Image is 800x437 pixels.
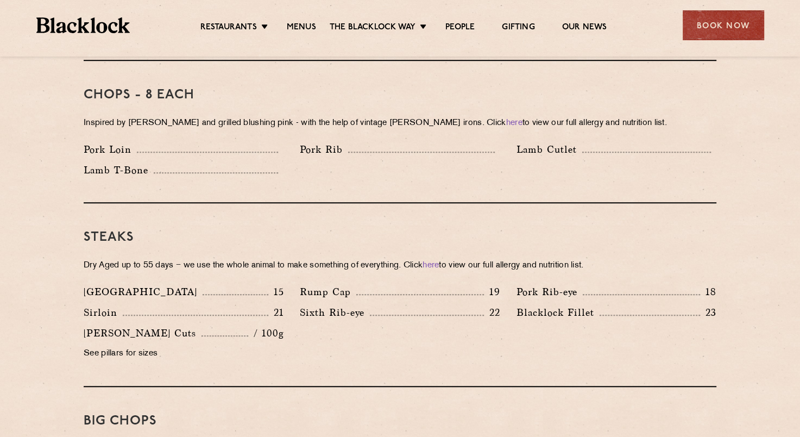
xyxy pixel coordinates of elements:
p: Lamb Cutlet [516,142,582,157]
h3: Chops - 8 each [84,88,716,102]
p: Pork Rib [300,142,348,157]
p: Sixth Rib-eye [300,305,370,320]
p: 19 [484,285,500,299]
p: Lamb T-Bone [84,163,154,178]
a: Gifting [502,22,534,34]
p: / 100g [248,326,284,340]
p: Dry Aged up to 55 days − we use the whole animal to make something of everything. Click to view o... [84,258,716,273]
p: 22 [484,305,500,320]
div: Book Now [683,10,764,40]
a: The Blacklock Way [330,22,415,34]
a: People [445,22,475,34]
p: Pork Loin [84,142,137,157]
p: 23 [700,305,716,320]
p: Sirloin [84,305,123,320]
a: Restaurants [200,22,257,34]
p: Rump Cap [300,284,356,299]
h3: Steaks [84,230,716,245]
a: Our News [562,22,607,34]
p: 18 [700,285,716,299]
h3: Big Chops [84,414,716,428]
p: See pillars for sizes [84,346,284,361]
p: 21 [268,305,284,320]
a: here [506,119,522,127]
img: BL_Textured_Logo-footer-cropped.svg [36,17,130,33]
a: Menus [287,22,316,34]
p: Blacklock Fillet [516,305,600,320]
p: Inspired by [PERSON_NAME] and grilled blushing pink - with the help of vintage [PERSON_NAME] iron... [84,116,716,131]
p: [PERSON_NAME] Cuts [84,326,201,341]
p: Pork Rib-eye [516,284,583,299]
p: 15 [268,285,284,299]
p: [GEOGRAPHIC_DATA] [84,284,203,299]
a: here [423,261,439,270]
